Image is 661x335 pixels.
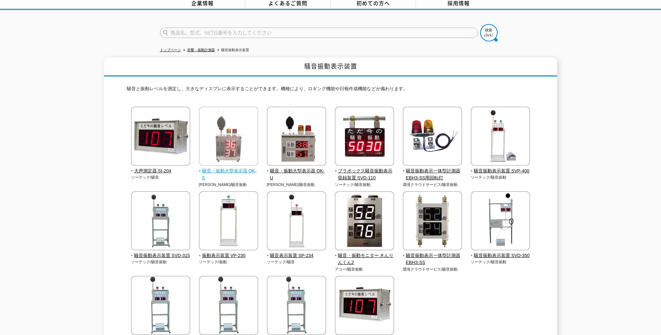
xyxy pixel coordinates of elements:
[335,167,394,182] span: プラボックス騒音振動表示収録装置 SVD-110
[335,266,394,272] p: アコー/騒音振動
[199,167,259,182] span: 騒音・振動大型表示器 OK-S
[267,161,326,182] a: 騒音・振動大型表示器 OK-U
[403,107,462,167] img: 騒音振動表示一体型計測器 EBH3-SS用回転灯
[335,161,394,182] a: プラボックス騒音振動表示収録装置 SVD-110
[267,182,326,188] p: [PERSON_NAME]/騒音振動
[131,259,191,265] p: ソーテック/騒音振動
[403,266,462,272] p: 環境クラウドサービス/騒音振動
[131,252,191,259] span: 騒音振動表示装置 SVD-315
[403,252,462,267] span: 騒音振動表示一体型計測器 EBH3-SS
[471,167,530,175] span: 騒音振動表示装置 SVP-400
[160,48,181,52] a: トップページ
[127,85,535,96] p: 騒音と振動レベルを測定し、大きなディスプレに表示することができます。機種により、ロギング機能や日報作成機能などが備わります。
[131,174,191,180] p: ソーテック/騒音
[403,161,462,182] a: 騒音振動表示一体型計測器 EBH3-SS用回転灯
[267,107,326,167] img: 騒音・振動大型表示器 OK-U
[199,191,258,252] img: 振動表示装置 VP-230
[471,191,530,252] img: 騒音振動表示装置 SVD-350
[267,252,326,259] span: 騒音表示装置 SP-234
[199,252,259,259] span: 振動表示装置 VP-230
[216,47,249,54] li: 騒音振動表示装置
[471,246,530,259] a: 騒音振動表示装置 SVD-350
[131,246,191,259] a: 騒音振動表示装置 SVD-315
[403,246,462,266] a: 騒音振動表示一体型計測器 EBH3-SS
[199,182,259,188] p: [PERSON_NAME]/騒音振動
[131,191,190,252] img: 騒音振動表示装置 SVD-315
[335,182,394,188] p: ソーテック/騒音振動
[267,191,326,252] img: 騒音表示装置 SP-234
[199,259,259,265] p: ソーテック/振動
[471,252,530,259] span: 騒音振動表示装置 SVD-350
[199,161,259,182] a: 騒音・振動大型表示器 OK-S
[267,259,326,265] p: ソーテック/騒音
[403,191,462,252] img: 騒音振動表示一体型計測器 EBH3-SS
[131,161,191,175] a: 大声測定器 SI-204
[335,107,394,167] img: プラボックス騒音振動表示収録装置 SVD-110
[335,246,394,266] a: 騒音・振動モニター きんりんくん2
[267,167,326,182] span: 騒音・振動大型表示器 OK-U
[471,161,530,175] a: 騒音振動表示装置 SVP-400
[335,191,394,252] img: 騒音・振動モニター きんりんくん2
[131,167,191,175] span: 大声測定器 SI-204
[335,252,394,267] span: 騒音・振動モニター きんりんくん2
[480,24,498,41] img: btn_search.png
[199,246,259,259] a: 振動表示装置 VP-230
[199,107,258,167] img: 騒音・振動大型表示器 OK-S
[471,259,530,265] p: ソーテック/騒音振動
[403,167,462,182] span: 騒音振動表示一体型計測器 EBH3-SS用回転灯
[160,28,478,38] input: 商品名、型式、NETIS番号を入力してください
[471,174,530,180] p: ソーテック/騒音振動
[187,48,215,52] a: 音響・振動計測器
[471,107,530,167] img: 騒音振動表示装置 SVP-400
[131,107,190,167] img: 大声測定器 SI-204
[403,182,462,188] p: 環境クラウドサービス/騒音振動
[104,57,557,77] h1: 騒音振動表示装置
[267,246,326,259] a: 騒音表示装置 SP-234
